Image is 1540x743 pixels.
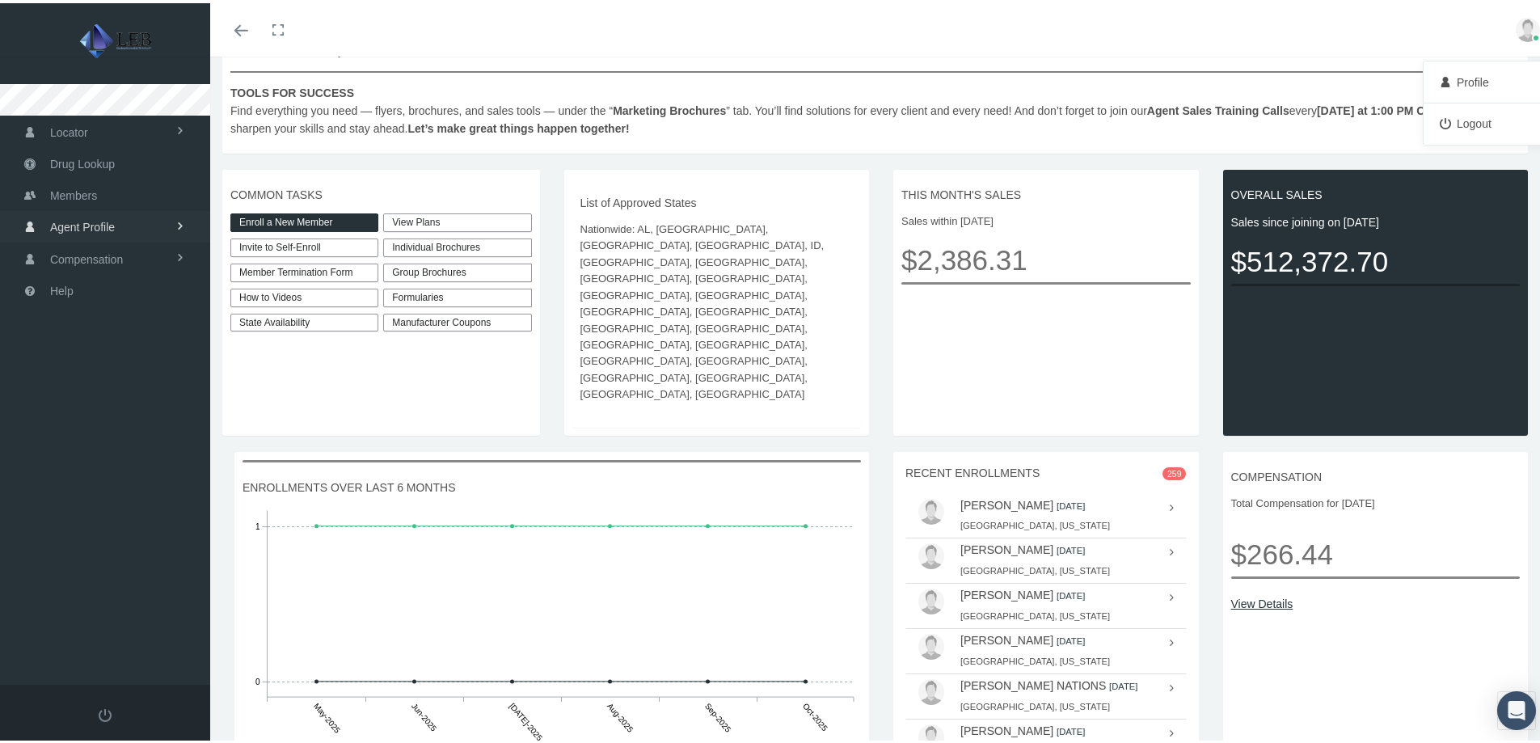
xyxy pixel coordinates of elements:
tspan: Jun-2025 [410,698,439,729]
small: [DATE] [1057,542,1085,552]
tspan: Sep-2025 [703,698,733,731]
a: [PERSON_NAME] [960,631,1053,644]
a: View Details [1231,592,1521,610]
tspan: Oct-2025 [801,698,829,729]
div: Open Intercom Messenger [1497,688,1536,727]
a: [PERSON_NAME] NATIONS [960,676,1106,689]
img: user-placeholder.jpg [918,496,944,521]
span: ENROLLMENTS OVER LAST 6 MONTHS [243,475,861,493]
span: Sales within [DATE] [901,210,1191,226]
img: user-placeholder.jpg [1516,15,1540,39]
div: Individual Brochures [383,235,531,254]
div: Formularies [383,285,531,304]
div: Group Brochures [383,260,531,279]
img: user-placeholder.jpg [918,585,944,611]
span: 259 [1162,464,1187,478]
span: $2,386.31 [901,234,1191,279]
b: [DATE] at 1:00 PM Central Time [1317,101,1485,114]
a: [PERSON_NAME] [960,721,1053,734]
img: user-placeholder.jpg [918,676,944,702]
small: [DATE] [1057,633,1085,643]
img: user-placeholder.jpg [918,540,944,566]
span: List of Approved States [580,191,854,209]
tspan: 1 [255,518,260,527]
span: COMMON TASKS [230,183,532,201]
small: [GEOGRAPHIC_DATA], [US_STATE] [960,653,1110,663]
b: TOOLS FOR SUCCESS [230,83,354,96]
img: user-placeholder.jpg [918,631,944,656]
span: $266.44 [1231,517,1521,573]
a: View Plans [383,210,531,229]
span: Help [50,272,74,303]
span: OVERALL SALES [1231,183,1521,201]
a: [PERSON_NAME] [960,496,1053,509]
a: Manufacturer Coupons [383,310,531,329]
a: Member Termination Form [230,260,378,279]
a: [PERSON_NAME] [960,585,1053,598]
small: [DATE] [1057,724,1085,733]
small: [GEOGRAPHIC_DATA], [US_STATE] [960,563,1110,572]
span: Drug Lookup [50,146,115,176]
b: Marketing Brochures [613,101,726,114]
tspan: Aug-2025 [605,698,635,731]
b: Let’s make great things happen together! [407,119,629,132]
small: [DATE] [1057,498,1085,508]
small: [DATE] [1057,588,1085,597]
span: Total Compensation for [DATE] [1231,492,1521,509]
span: Members [50,177,97,208]
small: [GEOGRAPHIC_DATA], [US_STATE] [960,517,1110,527]
b: Agent Sales Training Calls [1147,101,1289,114]
span: Agent Profile [50,209,115,239]
tspan: [DATE]-2025 [508,698,544,739]
tspan: 0 [255,673,260,682]
span: Locator [50,114,88,145]
a: State Availability [230,310,378,329]
span: COMPENSATION [1231,465,1521,483]
span: THIS MONTH'S SALES [901,183,1191,201]
small: [GEOGRAPHIC_DATA], [US_STATE] [960,608,1110,618]
span: Sales since joining on [DATE] [1231,210,1521,228]
span: $512,372.70 [1231,236,1521,281]
span: RECENT ENROLLMENTS [905,463,1040,476]
span: Nationwide: AL, [GEOGRAPHIC_DATA], [GEOGRAPHIC_DATA], [GEOGRAPHIC_DATA], ID, [GEOGRAPHIC_DATA], [... [580,218,854,400]
small: [GEOGRAPHIC_DATA], [US_STATE] [960,699,1110,708]
span: Compensation [50,241,123,272]
a: How to Videos [230,285,378,304]
a: Invite to Self-Enroll [230,235,378,254]
img: LEB INSURANCE GROUP [21,18,215,58]
small: [DATE] [1109,678,1137,688]
tspan: May-2025 [312,698,342,731]
a: Enroll a New Member [230,210,378,229]
a: [PERSON_NAME] [960,540,1053,553]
